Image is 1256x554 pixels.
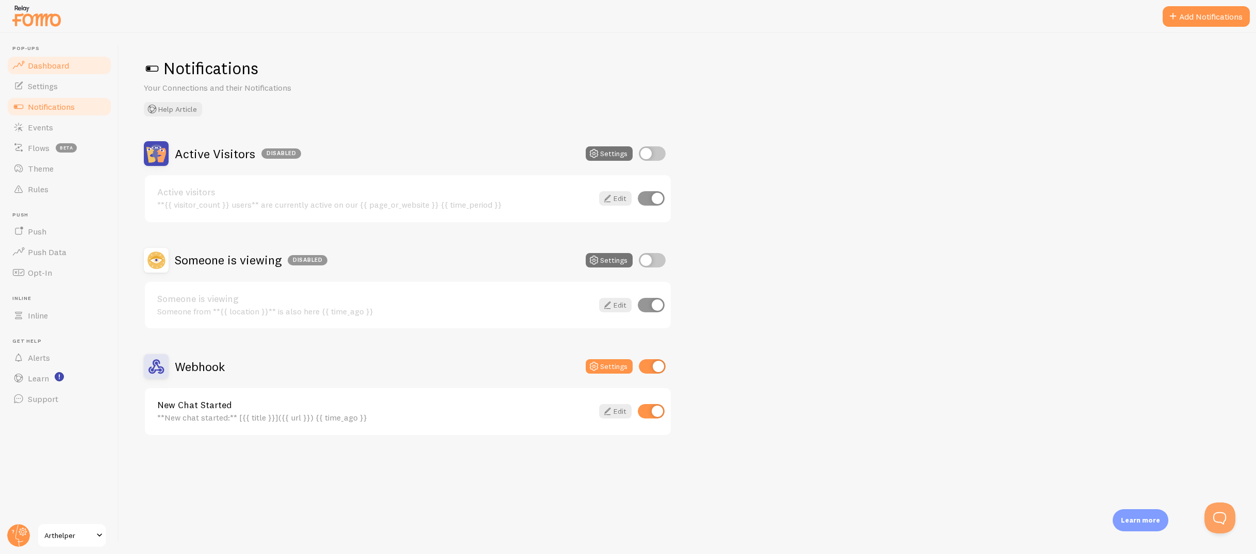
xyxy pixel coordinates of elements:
[6,242,112,262] a: Push Data
[6,305,112,326] a: Inline
[6,117,112,138] a: Events
[157,294,593,304] a: Someone is viewing
[12,295,112,302] span: Inline
[28,394,58,404] span: Support
[288,255,327,265] div: Disabled
[28,122,53,132] span: Events
[586,253,633,267] button: Settings
[44,529,93,542] span: Arthelper
[175,252,327,268] h2: Someone is viewing
[157,188,593,197] a: Active visitors
[144,102,202,116] button: Help Article
[12,338,112,345] span: Get Help
[28,267,52,278] span: Opt-In
[28,352,50,363] span: Alerts
[6,76,112,96] a: Settings
[28,184,48,194] span: Rules
[599,298,632,312] a: Edit
[12,212,112,219] span: Push
[6,55,112,76] a: Dashboard
[28,143,49,153] span: Flows
[261,148,301,159] div: Disabled
[599,191,632,206] a: Edit
[28,226,46,237] span: Push
[1113,509,1168,531] div: Learn more
[28,163,54,174] span: Theme
[6,368,112,389] a: Learn
[28,81,58,91] span: Settings
[6,96,112,117] a: Notifications
[6,389,112,409] a: Support
[12,45,112,52] span: Pop-ups
[144,248,169,273] img: Someone is viewing
[144,354,169,379] img: Webhook
[1204,502,1235,533] iframe: Help Scout Beacon - Open
[586,359,633,374] button: Settings
[28,60,69,71] span: Dashboard
[11,3,62,29] img: fomo-relay-logo-orange.svg
[55,372,64,381] svg: <p>Watch New Feature Tutorials!</p>
[157,413,593,422] div: **New chat started:** [{{ title }}]({{ url }}) {{ time_ago }}
[56,143,77,153] span: beta
[144,141,169,166] img: Active Visitors
[37,523,107,548] a: Arthelper
[157,307,593,316] div: Someone from **{{ location }}** is also here {{ time_ago }}
[157,400,593,410] a: New Chat Started
[6,179,112,199] a: Rules
[6,138,112,158] a: Flows beta
[144,82,391,94] p: Your Connections and their Notifications
[144,58,1231,79] h1: Notifications
[28,373,49,383] span: Learn
[586,146,633,161] button: Settings
[175,359,225,375] h2: Webhook
[157,200,593,209] div: **{{ visitor_count }} users** are currently active on our {{ page_or_website }} {{ time_period }}
[6,158,112,179] a: Theme
[6,262,112,283] a: Opt-In
[175,146,301,162] h2: Active Visitors
[28,247,67,257] span: Push Data
[599,404,632,418] a: Edit
[6,221,112,242] a: Push
[28,102,75,112] span: Notifications
[6,347,112,368] a: Alerts
[28,310,48,321] span: Inline
[1121,515,1160,525] p: Learn more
